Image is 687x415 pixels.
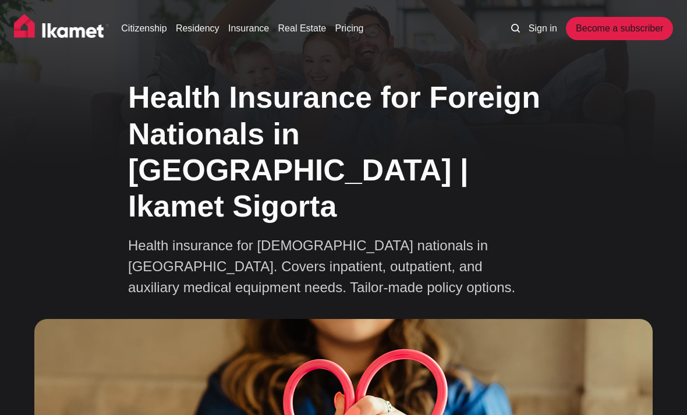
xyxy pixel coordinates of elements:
a: Real Estate [278,22,327,36]
a: Residency [176,22,219,36]
p: Health insurance for [DEMOGRAPHIC_DATA] nationals in [GEOGRAPHIC_DATA]. Covers inpatient, outpati... [128,235,536,298]
a: Citizenship [121,22,167,36]
a: Become a subscriber [566,17,673,40]
a: Sign in [529,22,557,36]
h1: Health Insurance for Foreign Nationals in [GEOGRAPHIC_DATA] | Ikamet Sigorta [128,79,559,225]
img: Ikamet home [14,14,109,43]
a: Pricing [335,22,364,36]
a: Insurance [228,22,269,36]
